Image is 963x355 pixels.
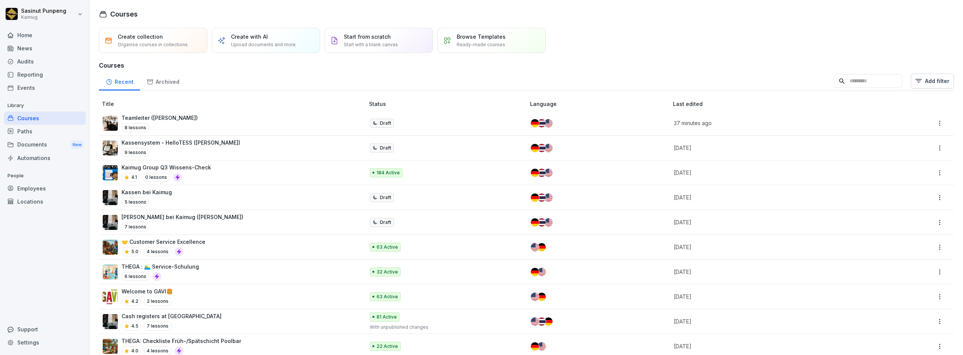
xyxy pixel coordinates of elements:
a: DocumentsNew [4,138,86,152]
p: [DATE] [674,169,873,177]
p: Ready-made courses [457,41,505,48]
img: us.svg [544,144,553,152]
p: Language [530,100,670,108]
p: Start from scratch [344,33,391,41]
p: Draft [380,219,391,226]
img: us.svg [544,169,553,177]
img: de.svg [531,144,539,152]
h1: Courses [110,9,138,19]
p: Kassensystem - HelloTESS ([PERSON_NAME]) [122,139,240,147]
p: 63 Active [377,244,398,251]
img: th.svg [538,317,546,326]
img: j3qvtondn2pyyk0uswimno35.png [103,289,118,304]
a: Settings [4,336,86,349]
img: us.svg [538,342,546,350]
a: Home [4,29,86,42]
p: Status [369,100,527,108]
img: us.svg [544,119,553,127]
img: de.svg [531,342,539,350]
img: de.svg [531,193,539,202]
img: de.svg [531,218,539,227]
p: 4.2 [131,298,138,305]
p: Create collection [118,33,163,41]
img: us.svg [544,218,553,227]
p: Draft [380,145,391,151]
a: Paths [4,125,86,138]
p: Kaimug [21,15,66,20]
p: Sasinut Punpeng [21,8,66,14]
p: 2 lessons [144,297,172,306]
img: de.svg [531,169,539,177]
img: us.svg [531,293,539,301]
p: Library [4,100,86,112]
p: [DATE] [674,243,873,251]
img: us.svg [531,243,539,251]
a: Employees [4,182,86,195]
h3: Courses [99,61,954,70]
img: de.svg [538,293,546,301]
img: dl77onhohrz39aq74lwupjv4.png [103,190,118,205]
a: Events [4,81,86,94]
p: Kaimug Group Q3 Wissens-Check [122,163,211,171]
p: Cash registers at [GEOGRAPHIC_DATA] [122,312,222,320]
p: Teamleiter ([PERSON_NAME]) [122,114,198,122]
img: k4tsflh0pn5eas51klv85bn1.png [103,140,118,156]
div: Support [4,323,86,336]
p: Create with AI [231,33,268,41]
p: 4.1 [131,174,137,181]
p: Last edited [673,100,882,108]
p: [DATE] [674,317,873,325]
div: New [71,140,84,149]
img: pytyph5pk76tu4q1kwztnixg.png [103,116,118,131]
img: us.svg [531,317,539,326]
a: Automations [4,151,86,165]
p: Welcome to GAVI🍔​ [122,287,173,295]
p: Title [102,100,366,108]
p: 22 Active [377,343,398,350]
img: dl77onhohrz39aq74lwupjv4.png [103,314,118,329]
a: Audits [4,55,86,68]
p: 32 Active [377,269,398,275]
p: [DATE] [674,342,873,350]
img: de.svg [531,268,539,276]
p: 6 lessons [122,272,149,281]
p: Browse Templates [457,33,506,41]
img: dl77onhohrz39aq74lwupjv4.png [103,215,118,230]
img: wcu8mcyxm0k4gzhvf0psz47j.png [103,264,118,279]
p: 5 lessons [122,198,149,207]
p: 7 lessons [144,322,172,331]
a: Locations [4,195,86,208]
p: Draft [380,120,391,127]
p: [DATE] [674,218,873,226]
p: 63 Active [377,293,398,300]
p: [PERSON_NAME] bei Kaimug ([PERSON_NAME]) [122,213,243,221]
a: Archived [140,71,186,91]
a: Courses [4,112,86,125]
a: News [4,42,86,55]
p: 🤝 Customer Service Excellence [122,238,205,246]
p: 4.0 [131,347,138,354]
img: de.svg [544,317,553,326]
img: t4pbym28f6l0mdwi5yze01sv.png [103,240,118,255]
a: Recent [99,71,140,91]
img: e5wlzal6fzyyu8pkl39fd17k.png [103,165,118,180]
img: th.svg [538,119,546,127]
img: de.svg [538,243,546,251]
p: Draft [380,194,391,201]
a: Reporting [4,68,86,81]
p: 37 minutes ago [674,119,873,127]
p: 8 lessons [122,123,149,132]
p: People [4,170,86,182]
img: us.svg [544,193,553,202]
p: 81 Active [377,314,397,320]
p: Start with a blank canvas [344,41,398,48]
